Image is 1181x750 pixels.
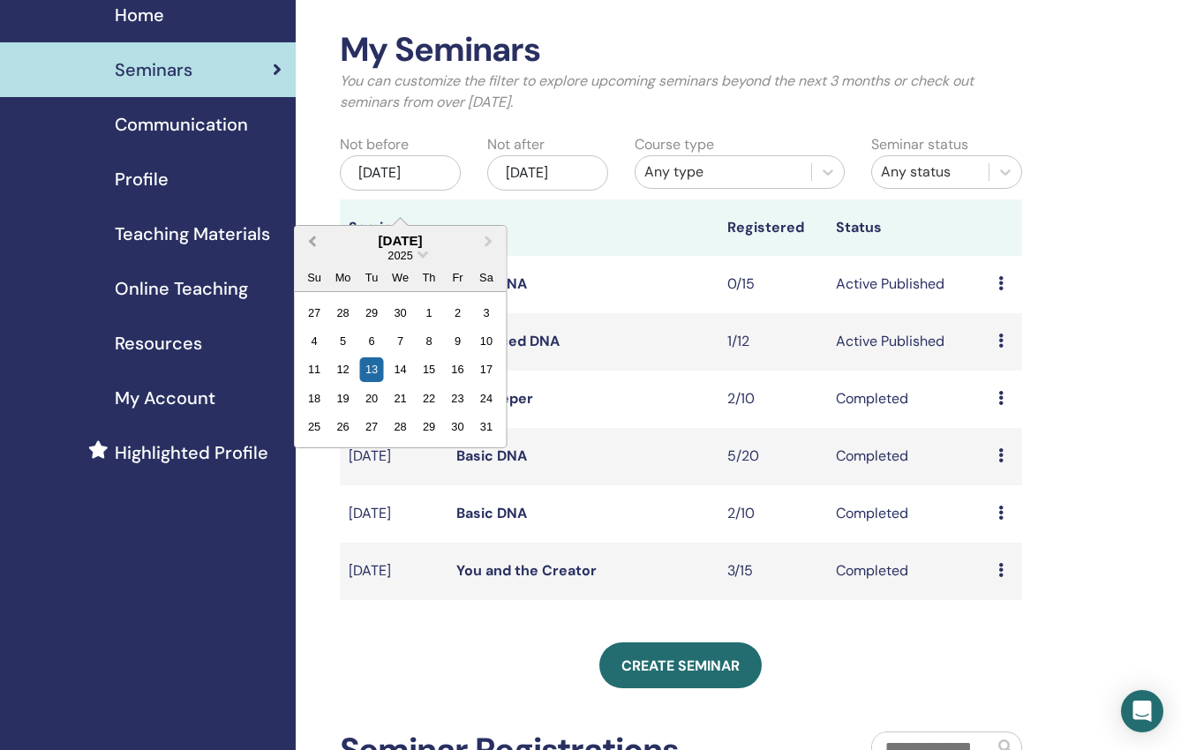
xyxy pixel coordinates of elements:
[456,504,527,522] a: Basic DNA
[387,300,411,324] div: Choose Wednesday, April 30th, 2025
[359,357,383,381] div: Choose Tuesday, May 13th, 2025
[718,485,827,543] td: 2/10
[417,300,440,324] div: Choose Thursday, May 1st, 2025
[827,428,989,485] td: Completed
[302,357,326,381] div: Choose Sunday, May 11th, 2025
[827,256,989,313] td: Active Published
[456,332,560,350] a: Advanced DNA
[445,357,469,381] div: Choose Friday, May 16th, 2025
[827,199,989,256] th: Status
[115,2,164,28] span: Home
[456,446,527,465] a: Basic DNA
[302,386,326,410] div: Choose Sunday, May 18th, 2025
[417,386,440,410] div: Choose Thursday, May 22nd, 2025
[387,265,411,289] div: We
[635,134,714,155] label: Course type
[417,415,440,439] div: Choose Thursday, May 29th, 2025
[599,642,762,688] a: Create seminar
[359,265,383,289] div: Tu
[445,415,469,439] div: Choose Friday, May 30th, 2025
[331,265,355,289] div: Mo
[387,249,412,262] span: 2025
[340,199,448,256] th: Seminar
[827,543,989,600] td: Completed
[302,329,326,353] div: Choose Sunday, May 4th, 2025
[359,386,383,410] div: Choose Tuesday, May 20th, 2025
[299,297,500,440] div: Month May, 2025
[827,313,989,371] td: Active Published
[474,329,498,353] div: Choose Saturday, May 10th, 2025
[387,329,411,353] div: Choose Wednesday, May 7th, 2025
[340,134,409,155] label: Not before
[417,329,440,353] div: Choose Thursday, May 8th, 2025
[387,386,411,410] div: Choose Wednesday, May 21st, 2025
[1121,690,1163,732] div: Open Intercom Messenger
[445,265,469,289] div: Fr
[474,386,498,410] div: Choose Saturday, May 24th, 2025
[359,415,383,439] div: Choose Tuesday, May 27th, 2025
[340,155,461,191] div: [DATE]
[340,30,1023,71] h2: My Seminars
[331,329,355,353] div: Choose Monday, May 5th, 2025
[718,256,827,313] td: 0/15
[718,428,827,485] td: 5/20
[331,415,355,439] div: Choose Monday, May 26th, 2025
[474,357,498,381] div: Choose Saturday, May 17th, 2025
[718,371,827,428] td: 2/10
[474,300,498,324] div: Choose Saturday, May 3rd, 2025
[340,543,448,600] td: [DATE]
[296,228,324,256] button: Previous Month
[474,415,498,439] div: Choose Saturday, May 31st, 2025
[445,300,469,324] div: Choose Friday, May 2nd, 2025
[340,428,448,485] td: [DATE]
[474,265,498,289] div: Sa
[718,313,827,371] td: 1/12
[115,275,248,302] span: Online Teaching
[487,134,545,155] label: Not after
[359,300,383,324] div: Choose Tuesday, April 29th, 2025
[115,56,192,83] span: Seminars
[387,415,411,439] div: Choose Wednesday, May 28th, 2025
[340,71,1023,113] p: You can customize the filter to explore upcoming seminars beyond the next 3 months or check out s...
[417,357,440,381] div: Choose Thursday, May 15th, 2025
[445,386,469,410] div: Choose Friday, May 23rd, 2025
[115,330,202,356] span: Resources
[331,386,355,410] div: Choose Monday, May 19th, 2025
[115,166,169,192] span: Profile
[487,155,608,191] div: [DATE]
[302,415,326,439] div: Choose Sunday, May 25th, 2025
[302,300,326,324] div: Choose Sunday, April 27th, 2025
[359,329,383,353] div: Choose Tuesday, May 6th, 2025
[294,233,506,248] div: [DATE]
[718,543,827,600] td: 3/15
[644,161,802,183] div: Any type
[456,561,597,580] a: You and the Creator
[115,385,215,411] span: My Account
[827,371,989,428] td: Completed
[331,357,355,381] div: Choose Monday, May 12th, 2025
[871,134,968,155] label: Seminar status
[302,265,326,289] div: Su
[621,656,740,675] span: Create seminar
[115,439,268,466] span: Highlighted Profile
[115,221,270,247] span: Teaching Materials
[340,485,448,543] td: [DATE]
[827,485,989,543] td: Completed
[476,228,504,256] button: Next Month
[718,199,827,256] th: Registered
[881,161,980,183] div: Any status
[417,265,440,289] div: Th
[445,329,469,353] div: Choose Friday, May 9th, 2025
[115,111,248,138] span: Communication
[331,300,355,324] div: Choose Monday, April 28th, 2025
[387,357,411,381] div: Choose Wednesday, May 14th, 2025
[293,225,507,448] div: Choose Date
